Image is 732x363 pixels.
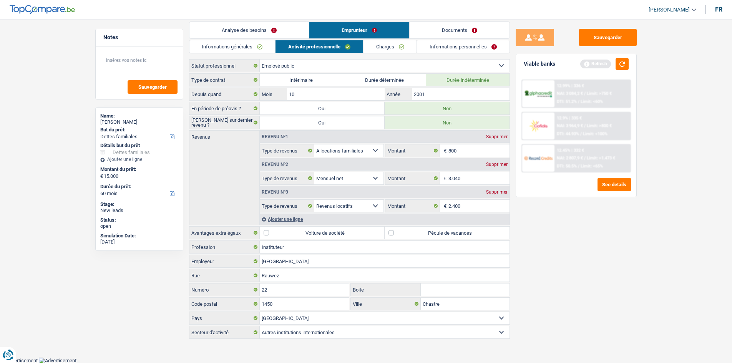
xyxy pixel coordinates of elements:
button: Sauvegarder [128,80,178,94]
span: Limit: >1.473 € [587,156,615,161]
span: / [578,99,579,104]
img: AlphaCredit [524,90,553,98]
div: 12.45% | 332 € [557,148,584,153]
label: Pécule de vacances [385,227,510,239]
label: Non [385,116,510,129]
div: 12.99% | 336 € [557,83,584,88]
a: Analyse des besoins [189,22,309,38]
span: € [440,200,448,212]
label: Secteur d'activité [189,326,260,338]
label: Montant [385,200,440,212]
input: AAAA [412,88,509,100]
label: Avantages extralégaux [189,227,260,239]
label: Type de contrat [189,74,260,86]
div: 12.9% | 335 € [557,116,582,121]
span: Sauvegarder [138,85,167,90]
div: Stage: [100,201,178,207]
span: DTI: 51.2% [557,99,577,104]
label: Rue [189,269,260,282]
div: open [100,223,178,229]
div: Name: [100,113,178,119]
a: Documents [410,22,510,38]
div: Ajouter une ligne [260,214,510,225]
span: / [580,131,582,136]
div: fr [715,6,722,13]
span: [PERSON_NAME] [649,7,690,13]
span: Limit: <65% [581,164,603,169]
label: Pays [189,312,260,324]
div: Revenu nº3 [260,190,290,194]
label: Montant [385,144,440,157]
a: Informations générales [189,40,276,53]
label: Année [385,88,412,100]
a: Charges [364,40,417,53]
div: Revenu nº2 [260,162,290,167]
div: Refresh [580,60,611,68]
span: Limit: <100% [583,131,608,136]
span: / [584,123,586,128]
div: Ajouter une ligne [100,157,178,162]
label: Employeur [189,255,260,267]
div: Status: [100,217,178,223]
div: Supprimer [484,162,510,167]
label: Boite [351,283,421,296]
div: Supprimer [484,190,510,194]
div: Supprimer [484,134,510,139]
span: NAI: 3 084,2 € [557,91,583,96]
h5: Notes [103,34,175,41]
div: Simulation Date: [100,233,178,239]
span: Limit: >750 € [587,91,612,96]
button: Sauvegarder [579,29,637,46]
img: TopCompare Logo [10,5,75,14]
div: [DATE] [100,239,178,245]
label: Mois [260,88,287,100]
label: Numéro [189,283,260,296]
div: Détails but du prêt [100,143,178,149]
a: Informations personnelles [417,40,510,53]
label: Type de revenus [260,144,314,157]
label: Durée du prêt: [100,184,177,190]
span: € [440,144,448,157]
div: Viable banks [524,61,555,67]
a: Activité professionnelle [276,40,363,53]
span: NAI: 2 807,9 € [557,156,583,161]
span: € [100,173,103,179]
label: Durée déterminée [343,74,427,86]
label: Ville [351,298,421,310]
span: NAI: 3 964,9 € [557,123,583,128]
img: Record Credits [524,151,553,165]
label: Revenus [189,131,259,139]
span: / [584,156,586,161]
label: [PERSON_NAME] sur dernier revenu ? [189,116,260,129]
div: Revenu nº1 [260,134,290,139]
span: € [440,172,448,184]
button: See details [598,178,631,191]
img: Cofidis [524,119,553,133]
label: Non [385,102,510,114]
label: En période de préavis ? [189,102,260,114]
label: Montant du prêt: [100,166,177,172]
input: MM [287,88,384,100]
span: Limit: <60% [581,99,603,104]
label: Depuis quand [189,88,260,100]
label: Intérimaire [260,74,343,86]
a: Emprunteur [309,22,409,38]
label: Montant [385,172,440,184]
label: Type de revenus [260,200,314,212]
span: DTI: 50.5% [557,164,577,169]
a: [PERSON_NAME] [642,3,696,16]
label: Voiture de société [260,227,385,239]
label: Statut professionnel [189,60,260,72]
span: / [584,91,586,96]
label: Type de revenus [260,172,314,184]
span: Limit: >800 € [587,123,612,128]
label: Code postal [189,298,260,310]
div: New leads [100,207,178,214]
label: But du prêt: [100,127,177,133]
label: Oui [260,102,385,114]
label: Durée indéterminée [426,74,510,86]
label: Oui [260,116,385,129]
span: DTI: 44.93% [557,131,579,136]
label: Profession [189,241,260,253]
span: / [578,164,579,169]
